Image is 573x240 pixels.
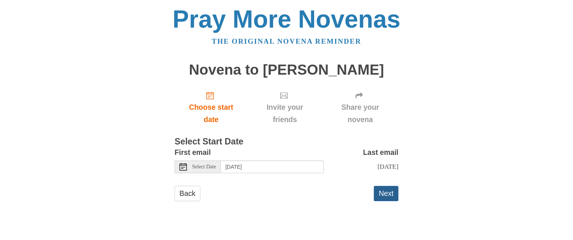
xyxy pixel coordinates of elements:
[192,164,216,169] span: Select Date
[175,146,211,159] label: First email
[175,85,248,130] a: Choose start date
[175,137,398,147] h3: Select Start Date
[212,37,361,45] a: The original novena reminder
[374,186,398,201] button: Next
[221,160,324,173] input: Use the arrow keys to pick a date
[175,62,398,78] h1: Novena to [PERSON_NAME]
[175,186,200,201] a: Back
[378,163,398,170] span: [DATE]
[255,101,314,126] span: Invite your friends
[329,101,391,126] span: Share your novena
[363,146,398,159] label: Last email
[248,85,322,130] div: Click "Next" to confirm your start date first.
[173,5,401,33] a: Pray More Novenas
[322,85,398,130] div: Click "Next" to confirm your start date first.
[182,101,240,126] span: Choose start date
